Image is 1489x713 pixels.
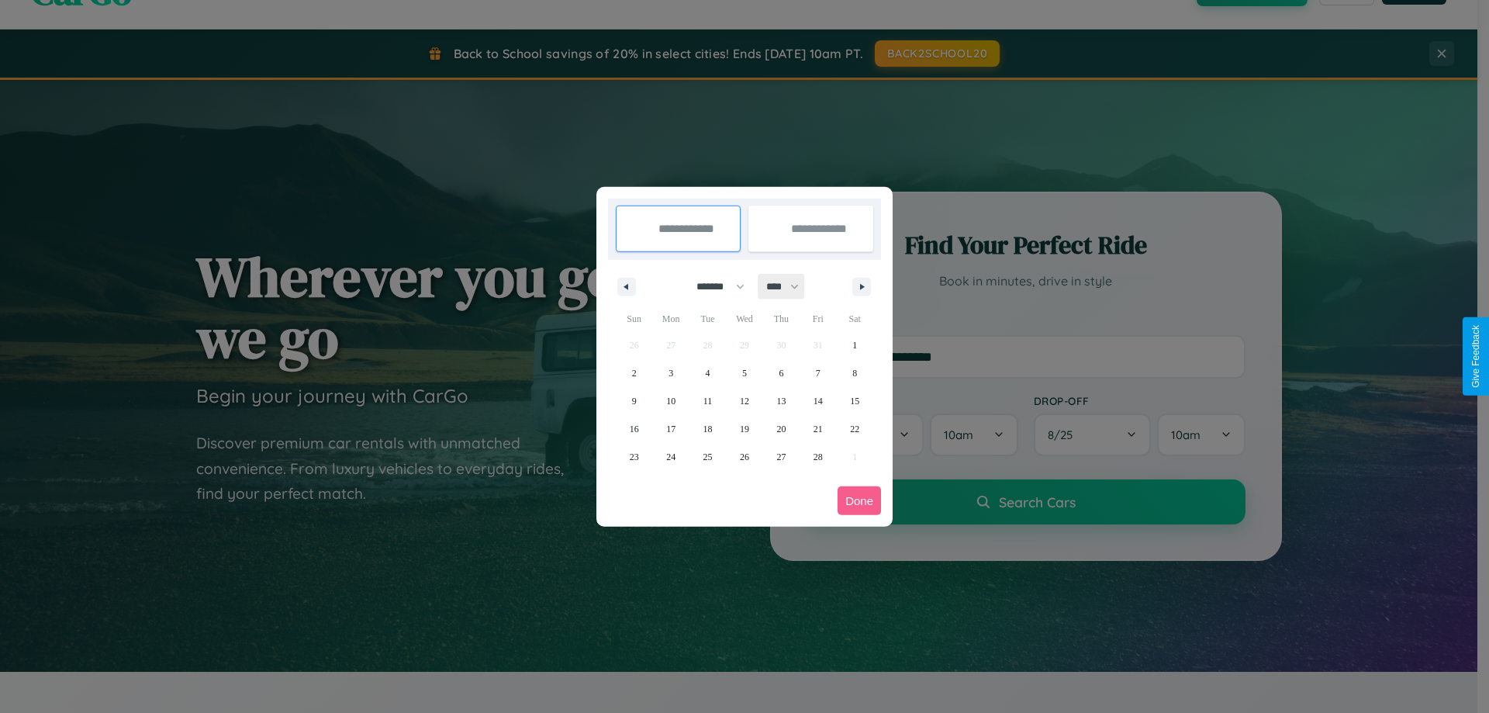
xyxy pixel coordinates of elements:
[776,415,786,443] span: 20
[632,387,637,415] span: 9
[763,387,800,415] button: 13
[742,359,747,387] span: 5
[652,387,689,415] button: 10
[776,387,786,415] span: 13
[800,415,836,443] button: 21
[726,415,762,443] button: 19
[689,443,726,471] button: 25
[816,359,821,387] span: 7
[630,443,639,471] span: 23
[740,415,749,443] span: 19
[703,443,713,471] span: 25
[837,331,873,359] button: 1
[652,306,689,331] span: Mon
[703,415,713,443] span: 18
[814,443,823,471] span: 28
[814,387,823,415] span: 14
[726,306,762,331] span: Wed
[800,443,836,471] button: 28
[1470,325,1481,388] div: Give Feedback
[763,415,800,443] button: 20
[652,415,689,443] button: 17
[689,387,726,415] button: 11
[850,387,859,415] span: 15
[800,306,836,331] span: Fri
[800,387,836,415] button: 14
[703,387,713,415] span: 11
[616,306,652,331] span: Sun
[837,415,873,443] button: 22
[837,359,873,387] button: 8
[800,359,836,387] button: 7
[668,359,673,387] span: 3
[763,359,800,387] button: 6
[852,331,857,359] span: 1
[616,359,652,387] button: 2
[837,387,873,415] button: 15
[726,387,762,415] button: 12
[616,387,652,415] button: 9
[740,443,749,471] span: 26
[632,359,637,387] span: 2
[630,415,639,443] span: 16
[837,306,873,331] span: Sat
[689,359,726,387] button: 4
[616,443,652,471] button: 23
[838,486,881,515] button: Done
[850,415,859,443] span: 22
[776,443,786,471] span: 27
[726,443,762,471] button: 26
[689,306,726,331] span: Tue
[763,306,800,331] span: Thu
[666,387,675,415] span: 10
[852,359,857,387] span: 8
[689,415,726,443] button: 18
[652,359,689,387] button: 3
[706,359,710,387] span: 4
[652,443,689,471] button: 24
[616,415,652,443] button: 16
[763,443,800,471] button: 27
[779,359,783,387] span: 6
[726,359,762,387] button: 5
[814,415,823,443] span: 21
[740,387,749,415] span: 12
[666,443,675,471] span: 24
[666,415,675,443] span: 17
